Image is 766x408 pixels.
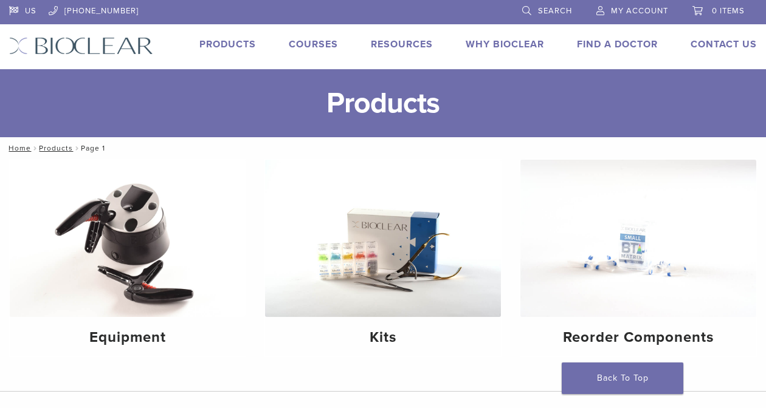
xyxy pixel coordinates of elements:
span: / [73,145,81,151]
a: Products [199,38,256,50]
a: Back To Top [562,362,683,394]
span: My Account [611,6,668,16]
h4: Kits [275,327,491,348]
h4: Equipment [19,327,236,348]
img: Reorder Components [520,160,756,317]
img: Equipment [10,160,246,317]
a: Contact Us [691,38,757,50]
span: 0 items [712,6,745,16]
h4: Reorder Components [530,327,747,348]
a: Kits [265,160,501,356]
a: Equipment [10,160,246,356]
span: / [31,145,39,151]
span: Search [538,6,572,16]
a: Why Bioclear [466,38,544,50]
img: Bioclear [9,37,153,55]
a: Courses [289,38,338,50]
img: Kits [265,160,501,317]
a: Find A Doctor [577,38,658,50]
a: Reorder Components [520,160,756,356]
a: Resources [371,38,433,50]
a: Products [39,144,73,152]
a: Home [5,144,31,152]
